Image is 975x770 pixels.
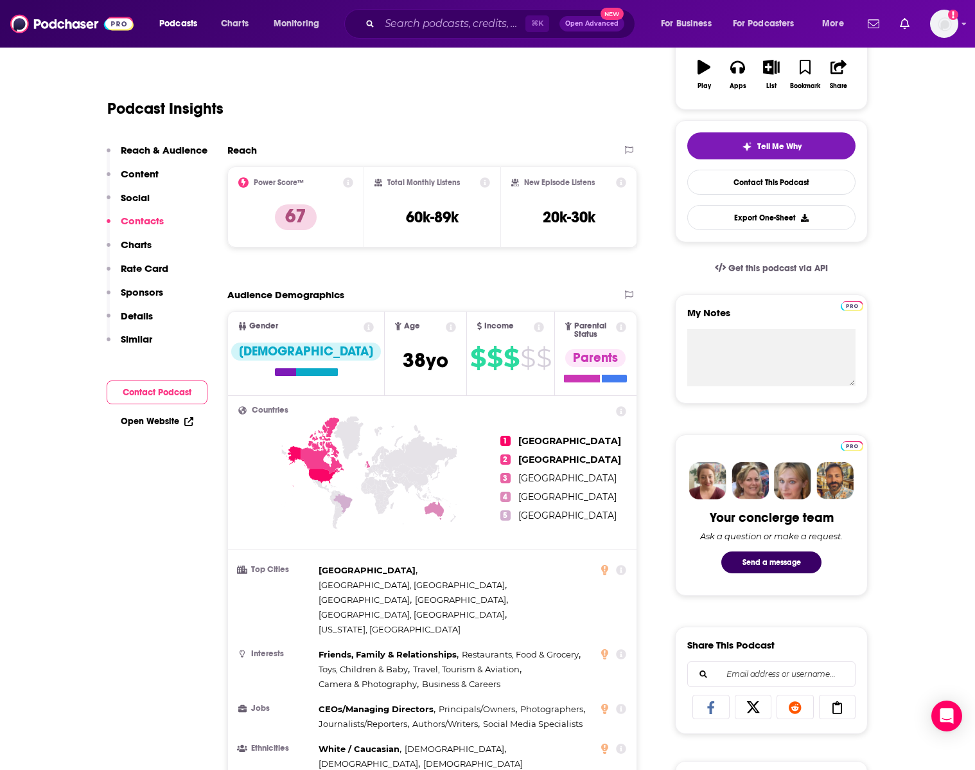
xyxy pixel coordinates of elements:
[249,322,278,330] span: Gender
[406,208,459,227] h3: 60k-89k
[10,12,134,36] img: Podchaser - Follow, Share and Rate Podcasts
[705,253,838,284] a: Get this podcast via API
[536,348,551,368] span: $
[661,15,712,33] span: For Business
[252,406,288,415] span: Countries
[484,322,514,330] span: Income
[766,82,777,90] div: List
[520,348,535,368] span: $
[121,333,152,345] p: Similar
[238,744,313,753] h3: Ethnicities
[721,551,821,573] button: Send a message
[725,13,813,34] button: open menu
[735,695,772,719] a: Share on X/Twitter
[319,578,507,593] span: ,
[405,742,506,757] span: ,
[380,13,525,34] input: Search podcasts, credits, & more...
[319,563,417,578] span: ,
[107,381,207,404] button: Contact Podcast
[652,13,728,34] button: open menu
[413,664,520,674] span: Travel, Tourism & Aviation
[462,649,579,659] span: Restaurants, Food & Grocery
[930,10,958,38] img: User Profile
[841,299,863,311] a: Pro website
[121,168,159,180] p: Content
[525,15,549,32] span: ⌘ K
[742,141,752,152] img: tell me why sparkle
[728,263,828,274] span: Get this podcast via API
[107,99,224,118] h1: Podcast Insights
[841,301,863,311] img: Podchaser Pro
[710,510,834,526] div: Your concierge team
[107,310,153,334] button: Details
[121,262,168,274] p: Rate Card
[319,704,434,714] span: CEOs/Managing Directors
[757,141,802,152] span: Tell Me Why
[412,717,480,731] span: ,
[565,349,626,367] div: Parents
[470,348,486,368] span: $
[319,742,401,757] span: ,
[439,702,517,717] span: ,
[319,662,410,677] span: ,
[500,454,511,465] span: 2
[841,439,863,451] a: Pro website
[319,609,505,620] span: [GEOGRAPHIC_DATA], [GEOGRAPHIC_DATA]
[788,51,821,98] button: Bookmark
[274,15,319,33] span: Monitoring
[319,649,457,659] span: Friends, Family & Relationships
[265,13,336,34] button: open menu
[813,13,860,34] button: open menu
[319,664,408,674] span: Toys, Children & Baby
[500,492,511,502] span: 4
[121,192,150,204] p: Social
[319,607,507,622] span: ,
[524,178,595,187] h2: New Episode Listens
[721,51,754,98] button: Apps
[121,416,193,427] a: Open Website
[520,702,585,717] span: ,
[543,208,595,227] h3: 20k-30k
[107,262,168,286] button: Rate Card
[107,215,164,238] button: Contacts
[518,510,617,521] span: [GEOGRAPHIC_DATA]
[755,51,788,98] button: List
[822,15,844,33] span: More
[319,647,459,662] span: ,
[150,13,214,34] button: open menu
[777,695,814,719] a: Share on Reddit
[689,462,726,499] img: Sydney Profile
[500,436,511,446] span: 1
[107,333,152,357] button: Similar
[227,289,344,301] h2: Audience Demographics
[121,144,207,156] p: Reach & Audience
[822,51,856,98] button: Share
[121,310,153,322] p: Details
[518,435,621,447] span: [GEOGRAPHIC_DATA]
[319,719,407,729] span: Journalists/Reporters
[559,16,624,31] button: Open AdvancedNew
[487,348,502,368] span: $
[319,679,417,689] span: Camera & Photography
[483,719,583,729] span: Social Media Specialists
[319,702,435,717] span: ,
[319,717,409,731] span: ,
[413,662,522,677] span: ,
[107,192,150,215] button: Social
[700,531,843,541] div: Ask a question or make a request.
[518,454,621,465] span: [GEOGRAPHIC_DATA]
[687,307,856,329] label: My Notes
[275,204,317,230] p: 67
[319,744,400,754] span: White / Caucasian
[931,701,962,731] div: Open Intercom Messenger
[221,15,249,33] span: Charts
[732,462,769,499] img: Barbara Profile
[356,9,647,39] div: Search podcasts, credits, & more...
[121,286,163,298] p: Sponsors
[830,82,847,90] div: Share
[319,758,418,769] span: [DEMOGRAPHIC_DATA]
[698,662,845,686] input: Email address or username...
[733,15,795,33] span: For Podcasters
[405,744,504,754] span: [DEMOGRAPHIC_DATA]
